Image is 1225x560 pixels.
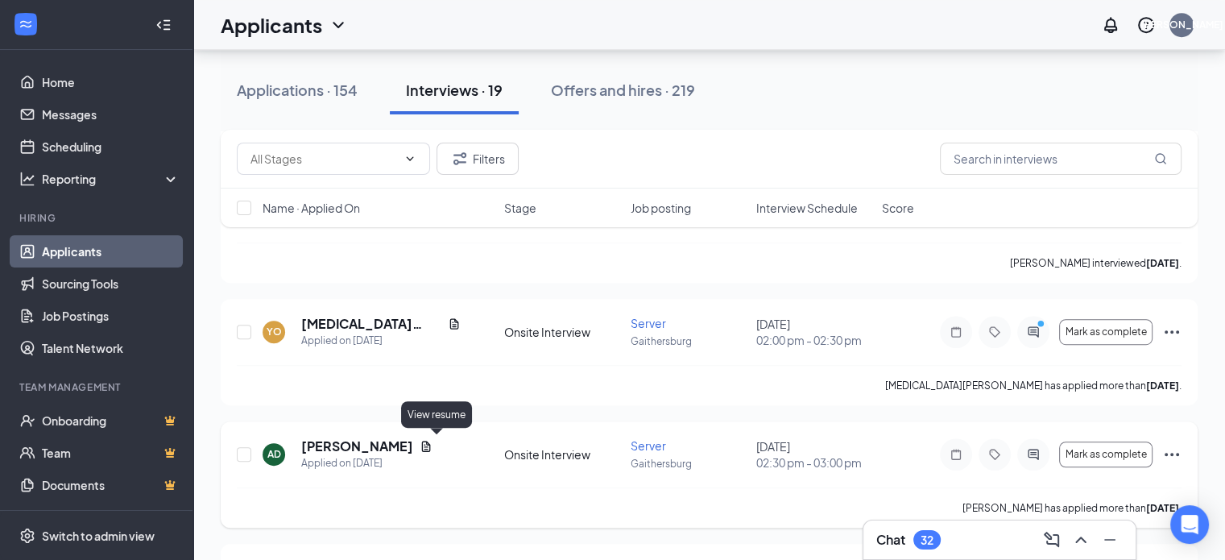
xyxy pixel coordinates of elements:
a: Home [42,66,180,98]
a: TeamCrown [42,437,180,469]
div: Applied on [DATE] [301,455,432,471]
svg: Ellipses [1162,322,1182,342]
svg: Note [946,326,966,338]
button: Filter Filters [437,143,519,175]
svg: Settings [19,528,35,544]
svg: WorkstreamLogo [18,16,34,32]
div: Switch to admin view [42,528,155,544]
svg: Ellipses [1162,445,1182,464]
div: Hiring [19,211,176,225]
svg: Document [420,440,432,453]
span: Score [882,200,914,216]
span: Server [631,438,666,453]
svg: Analysis [19,171,35,187]
input: All Stages [250,150,397,168]
div: 32 [921,533,933,547]
button: ComposeMessage [1039,527,1065,553]
svg: Note [946,448,966,461]
svg: MagnifyingGlass [1154,152,1167,165]
p: Gaithersburg [631,457,747,471]
span: Mark as complete [1065,449,1146,460]
div: Reporting [42,171,180,187]
svg: Tag [985,326,1004,338]
div: Offers and hires · 219 [551,80,695,100]
span: Mark as complete [1065,326,1146,338]
div: Onsite Interview [504,446,620,463]
button: ChevronUp [1068,527,1094,553]
div: [PERSON_NAME] [1140,18,1223,31]
svg: ChevronUp [1071,530,1090,550]
svg: ActiveChat [1024,326,1043,338]
div: Applications · 154 [237,80,358,100]
div: Open Intercom Messenger [1170,505,1209,544]
svg: ActiveChat [1024,448,1043,461]
button: Mark as complete [1059,319,1153,345]
svg: QuestionInfo [1136,15,1156,35]
svg: Filter [450,149,470,168]
div: AD [267,447,281,461]
div: Applied on [DATE] [301,333,461,349]
svg: Collapse [155,17,172,33]
svg: PrimaryDot [1033,319,1053,332]
b: [DATE] [1146,380,1179,392]
svg: ChevronDown [329,15,348,35]
a: Messages [42,98,180,131]
a: Job Postings [42,300,180,332]
p: [PERSON_NAME] interviewed . [1010,256,1182,270]
b: [DATE] [1146,257,1179,269]
div: Onsite Interview [504,324,620,340]
h1: Applicants [221,11,322,39]
p: Gaithersburg [631,334,747,348]
span: Job posting [630,200,690,216]
div: View resume [401,401,472,428]
b: [DATE] [1146,502,1179,514]
button: Mark as complete [1059,442,1153,467]
p: [PERSON_NAME] has applied more than . [962,501,1182,515]
svg: ComposeMessage [1042,530,1062,550]
a: Talent Network [42,332,180,364]
h5: [PERSON_NAME] [301,438,413,455]
div: YO [267,325,282,338]
svg: Document [448,317,461,330]
div: [DATE] [756,316,872,348]
a: OnboardingCrown [42,404,180,437]
p: [MEDICAL_DATA][PERSON_NAME] has applied more than . [885,379,1182,392]
h5: [MEDICAL_DATA][PERSON_NAME] [301,315,441,333]
span: Interview Schedule [756,200,858,216]
svg: Minimize [1100,530,1119,550]
input: Search in interviews [940,143,1182,175]
div: Team Management [19,380,176,394]
svg: Notifications [1101,15,1120,35]
svg: ChevronDown [404,152,416,165]
div: Interviews · 19 [406,80,503,100]
div: [DATE] [756,438,872,471]
span: Stage [504,200,536,216]
h3: Chat [876,531,905,549]
a: Scheduling [42,131,180,163]
a: Sourcing Tools [42,268,180,300]
a: Applicants [42,235,180,268]
span: 02:00 pm - 02:30 pm [756,332,872,348]
button: Minimize [1097,527,1123,553]
a: DocumentsCrown [42,469,180,501]
a: SurveysCrown [42,501,180,533]
span: 02:30 pm - 03:00 pm [756,454,872,471]
svg: Tag [985,448,1004,461]
span: Server [631,316,666,330]
span: Name · Applied On [263,200,360,216]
